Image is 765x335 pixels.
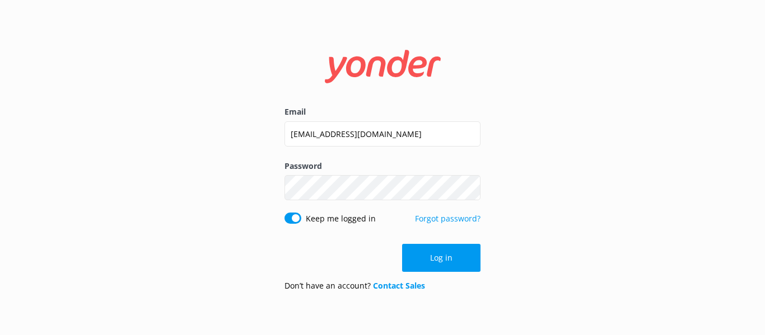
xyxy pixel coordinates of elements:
button: Log in [402,244,481,272]
input: user@emailaddress.com [284,121,481,147]
label: Password [284,160,481,172]
label: Keep me logged in [306,213,376,225]
a: Contact Sales [373,280,425,291]
p: Don’t have an account? [284,280,425,292]
label: Email [284,106,481,118]
a: Forgot password? [415,213,481,224]
button: Show password [458,177,481,199]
